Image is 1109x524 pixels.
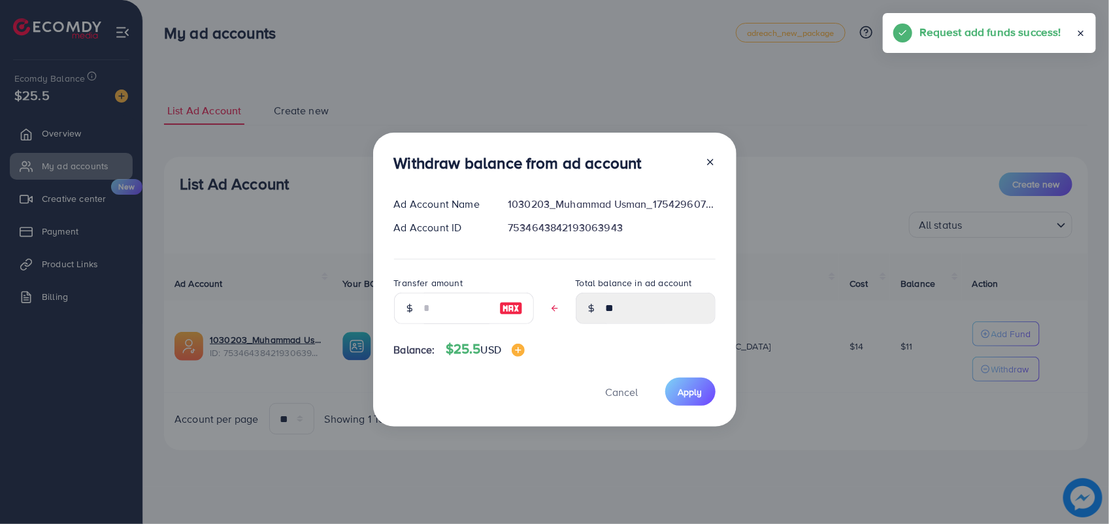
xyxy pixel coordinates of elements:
[576,276,692,289] label: Total balance in ad account
[665,378,716,406] button: Apply
[394,342,435,357] span: Balance:
[481,342,501,357] span: USD
[384,197,498,212] div: Ad Account Name
[678,385,703,399] span: Apply
[920,24,1061,41] h5: Request add funds success!
[497,220,725,235] div: 7534643842193063943
[446,341,525,357] h4: $25.5
[497,197,725,212] div: 1030203_Muhammad Usman_1754296073204
[384,220,498,235] div: Ad Account ID
[394,276,463,289] label: Transfer amount
[394,154,642,172] h3: Withdraw balance from ad account
[606,385,638,399] span: Cancel
[512,344,525,357] img: image
[499,301,523,316] img: image
[589,378,655,406] button: Cancel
